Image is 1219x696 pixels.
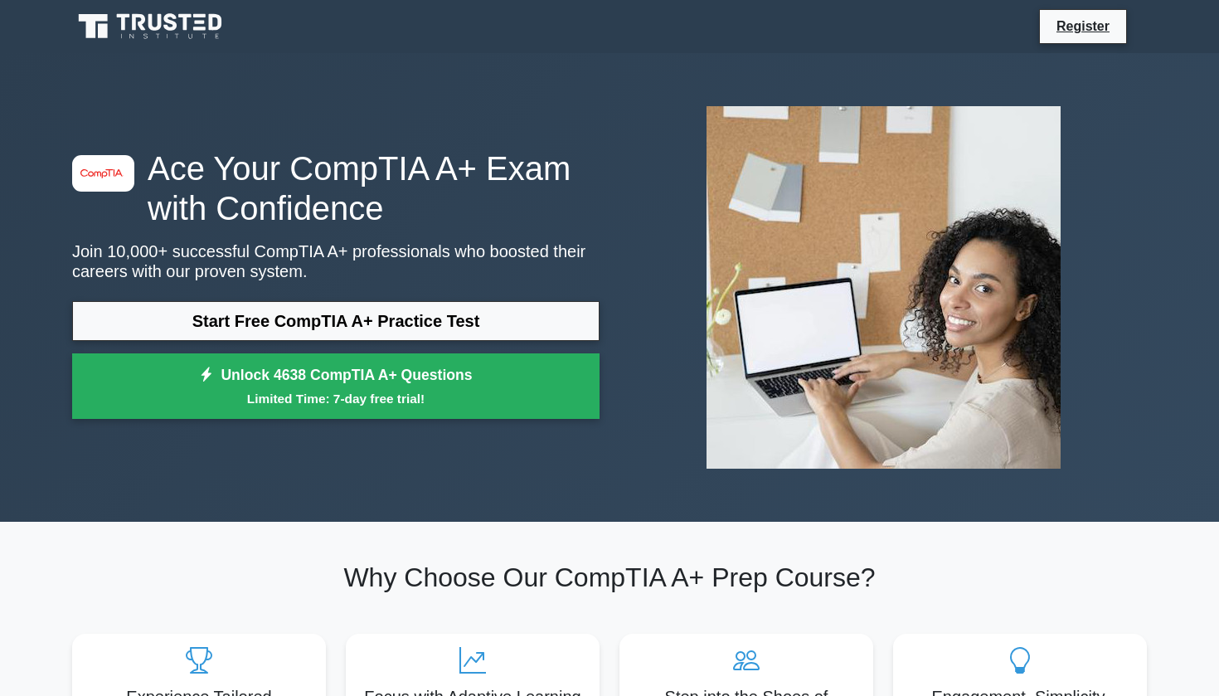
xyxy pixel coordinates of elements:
[72,301,600,341] a: Start Free CompTIA A+ Practice Test
[72,148,600,228] h1: Ace Your CompTIA A+ Exam with Confidence
[1047,16,1119,37] a: Register
[72,241,600,281] p: Join 10,000+ successful CompTIA A+ professionals who boosted their careers with our proven system.
[93,389,579,408] small: Limited Time: 7-day free trial!
[72,353,600,420] a: Unlock 4638 CompTIA A+ QuestionsLimited Time: 7-day free trial!
[72,562,1147,593] h2: Why Choose Our CompTIA A+ Prep Course?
